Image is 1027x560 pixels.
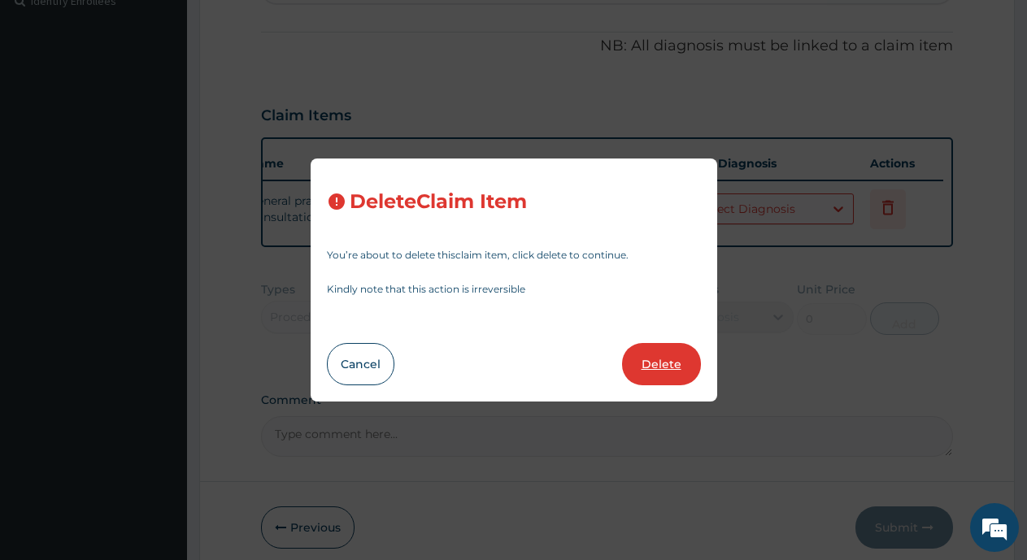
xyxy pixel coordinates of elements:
img: d_794563401_company_1708531726252_794563401 [30,81,66,122]
button: Cancel [327,343,394,385]
textarea: Type your message and hit 'Enter' [8,381,310,438]
p: Kindly note that this action is irreversible [327,284,701,294]
div: Chat with us now [85,91,273,112]
button: Delete [622,343,701,385]
div: Minimize live chat window [267,8,306,47]
h3: Delete Claim Item [350,191,527,213]
span: We're online! [94,173,224,337]
p: You’re about to delete this claim item , click delete to continue. [327,250,701,260]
